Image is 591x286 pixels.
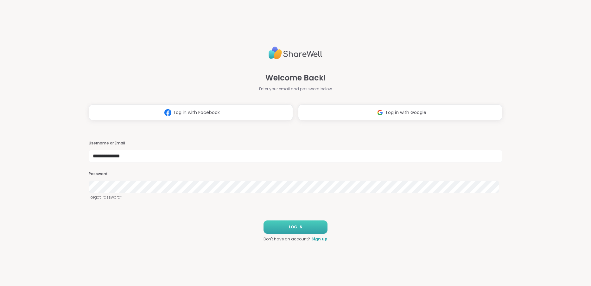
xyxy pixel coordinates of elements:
[259,86,332,92] span: Enter your email and password below
[89,141,502,146] h3: Username or Email
[311,236,327,242] a: Sign up
[174,109,220,116] span: Log in with Facebook
[162,107,174,118] img: ShareWell Logomark
[264,236,310,242] span: Don't have an account?
[289,224,302,230] span: LOG IN
[89,194,502,200] a: Forgot Password?
[374,107,386,118] img: ShareWell Logomark
[265,72,326,84] span: Welcome Back!
[89,171,502,177] h3: Password
[386,109,426,116] span: Log in with Google
[269,44,322,62] img: ShareWell Logo
[298,105,502,120] button: Log in with Google
[89,105,293,120] button: Log in with Facebook
[264,220,327,234] button: LOG IN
